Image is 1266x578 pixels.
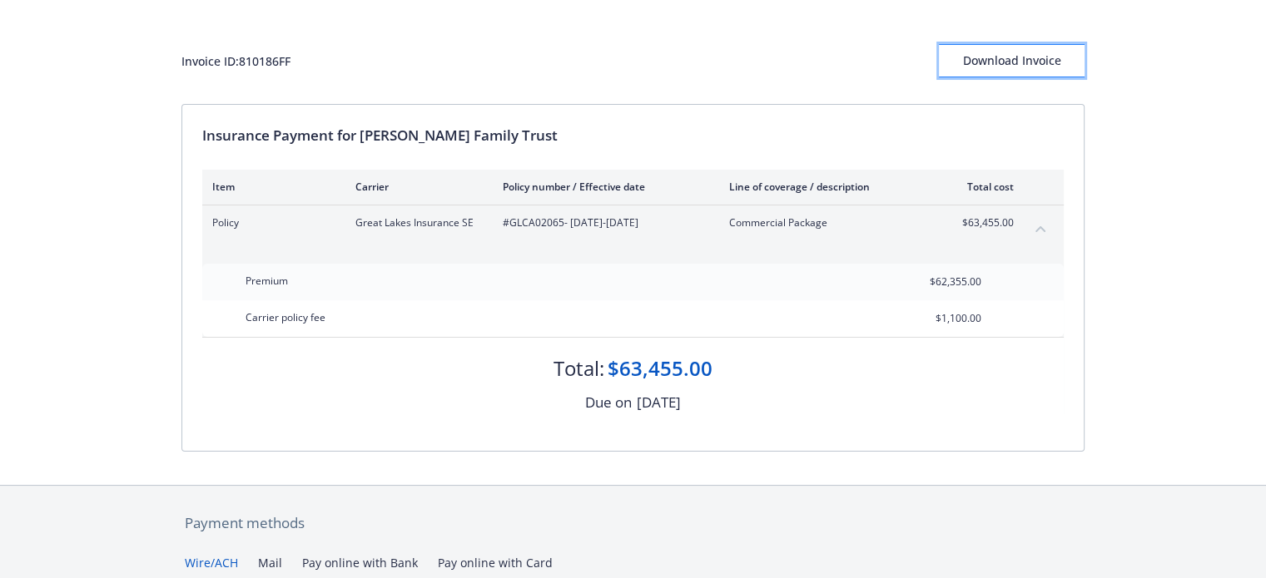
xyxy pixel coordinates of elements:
span: Great Lakes Insurance SE [355,215,476,230]
div: Total: [554,354,604,383]
div: Payment methods [185,512,1081,534]
span: Commercial Package [729,215,925,230]
div: Total cost [951,180,1014,194]
div: Carrier [355,180,476,194]
div: Insurance Payment for [PERSON_NAME] Family Trust [202,125,1064,146]
div: Line of coverage / description [729,180,925,194]
button: collapse content [1027,215,1054,242]
span: $63,455.00 [951,215,1014,230]
button: Download Invoice [939,44,1085,77]
div: PolicyGreat Lakes Insurance SE#GLCA02065- [DATE]-[DATE]Commercial Package$63,455.00collapse content [202,205,1064,254]
input: 0.00 [883,306,991,331]
div: Item [212,180,329,194]
div: $63,455.00 [608,354,712,383]
div: Due on [585,392,632,413]
span: Carrier policy fee [246,310,325,324]
input: 0.00 [883,269,991,294]
div: [DATE] [637,392,681,413]
div: Download Invoice [939,45,1085,77]
span: Policy [212,215,329,230]
span: #GLCA02065 - [DATE]-[DATE] [503,215,703,230]
span: Premium [246,274,288,288]
div: Policy number / Effective date [503,180,703,194]
div: Invoice ID: 810186FF [181,52,290,70]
